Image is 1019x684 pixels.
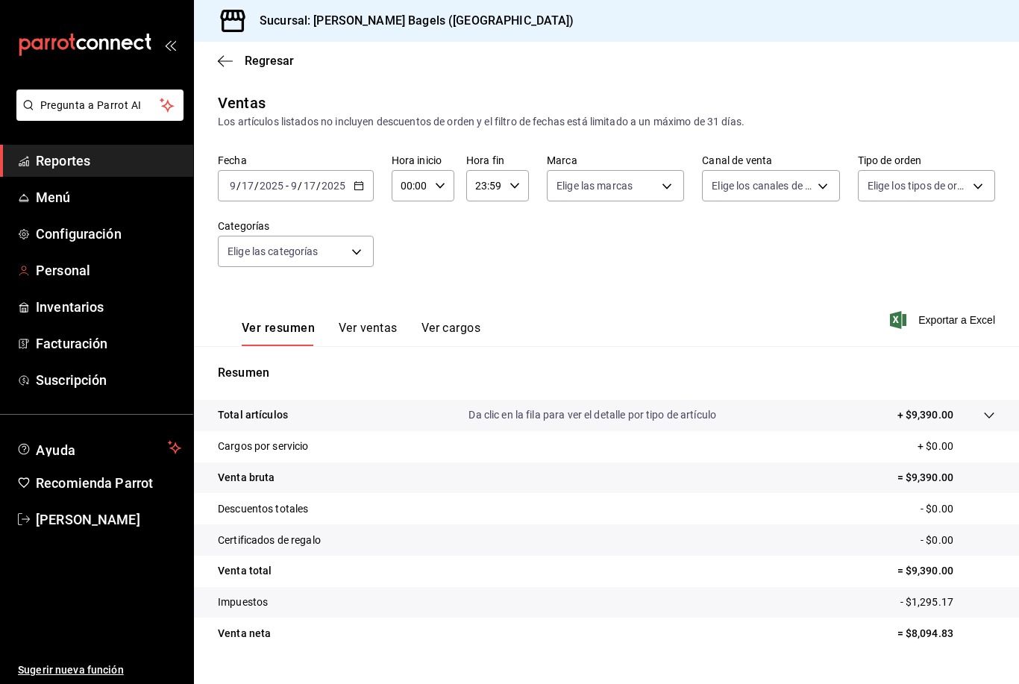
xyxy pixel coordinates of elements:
[286,180,289,192] span: -
[36,473,181,493] span: Recomienda Parrot
[229,180,236,192] input: --
[236,180,241,192] span: /
[868,178,968,193] span: Elige los tipos de orden
[40,98,160,113] span: Pregunta a Parrot AI
[248,12,574,30] h3: Sucursal: [PERSON_NAME] Bagels ([GEOGRAPHIC_DATA])
[897,626,995,641] p: = $8,094.83
[218,439,309,454] p: Cargos por servicio
[36,260,181,280] span: Personal
[36,224,181,244] span: Configuración
[218,407,288,423] p: Total artículos
[466,155,529,166] label: Hora fin
[164,39,176,51] button: open_drawer_menu
[10,108,184,124] a: Pregunta a Parrot AI
[36,333,181,354] span: Facturación
[218,563,272,579] p: Venta total
[900,594,995,610] p: - $1,295.17
[242,321,480,346] div: navigation tabs
[36,297,181,317] span: Inventarios
[228,244,319,259] span: Elige las categorías
[218,533,321,548] p: Certificados de regalo
[16,90,184,121] button: Pregunta a Parrot AI
[36,151,181,171] span: Reportes
[339,321,398,346] button: Ver ventas
[218,155,374,166] label: Fecha
[702,155,839,166] label: Canal de venta
[218,501,308,517] p: Descuentos totales
[218,594,268,610] p: Impuestos
[897,563,995,579] p: = $9,390.00
[316,180,321,192] span: /
[556,178,633,193] span: Elige las marcas
[218,364,995,382] p: Resumen
[712,178,812,193] span: Elige los canales de venta
[259,180,284,192] input: ----
[218,470,275,486] p: Venta bruta
[897,407,953,423] p: + $9,390.00
[245,54,294,68] span: Regresar
[218,92,266,114] div: Ventas
[242,321,315,346] button: Ver resumen
[298,180,302,192] span: /
[858,155,995,166] label: Tipo de orden
[218,221,374,231] label: Categorías
[218,626,271,641] p: Venta neta
[921,501,995,517] p: - $0.00
[918,439,995,454] p: + $0.00
[468,407,716,423] p: Da clic en la fila para ver el detalle por tipo de artículo
[893,311,995,329] button: Exportar a Excel
[421,321,481,346] button: Ver cargos
[241,180,254,192] input: --
[36,187,181,207] span: Menú
[36,509,181,530] span: [PERSON_NAME]
[897,470,995,486] p: = $9,390.00
[303,180,316,192] input: --
[254,180,259,192] span: /
[392,155,454,166] label: Hora inicio
[290,180,298,192] input: --
[921,533,995,548] p: - $0.00
[218,114,995,130] div: Los artículos listados no incluyen descuentos de orden y el filtro de fechas está limitado a un m...
[547,155,684,166] label: Marca
[36,439,162,456] span: Ayuda
[218,54,294,68] button: Regresar
[18,662,181,678] span: Sugerir nueva función
[36,370,181,390] span: Suscripción
[321,180,346,192] input: ----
